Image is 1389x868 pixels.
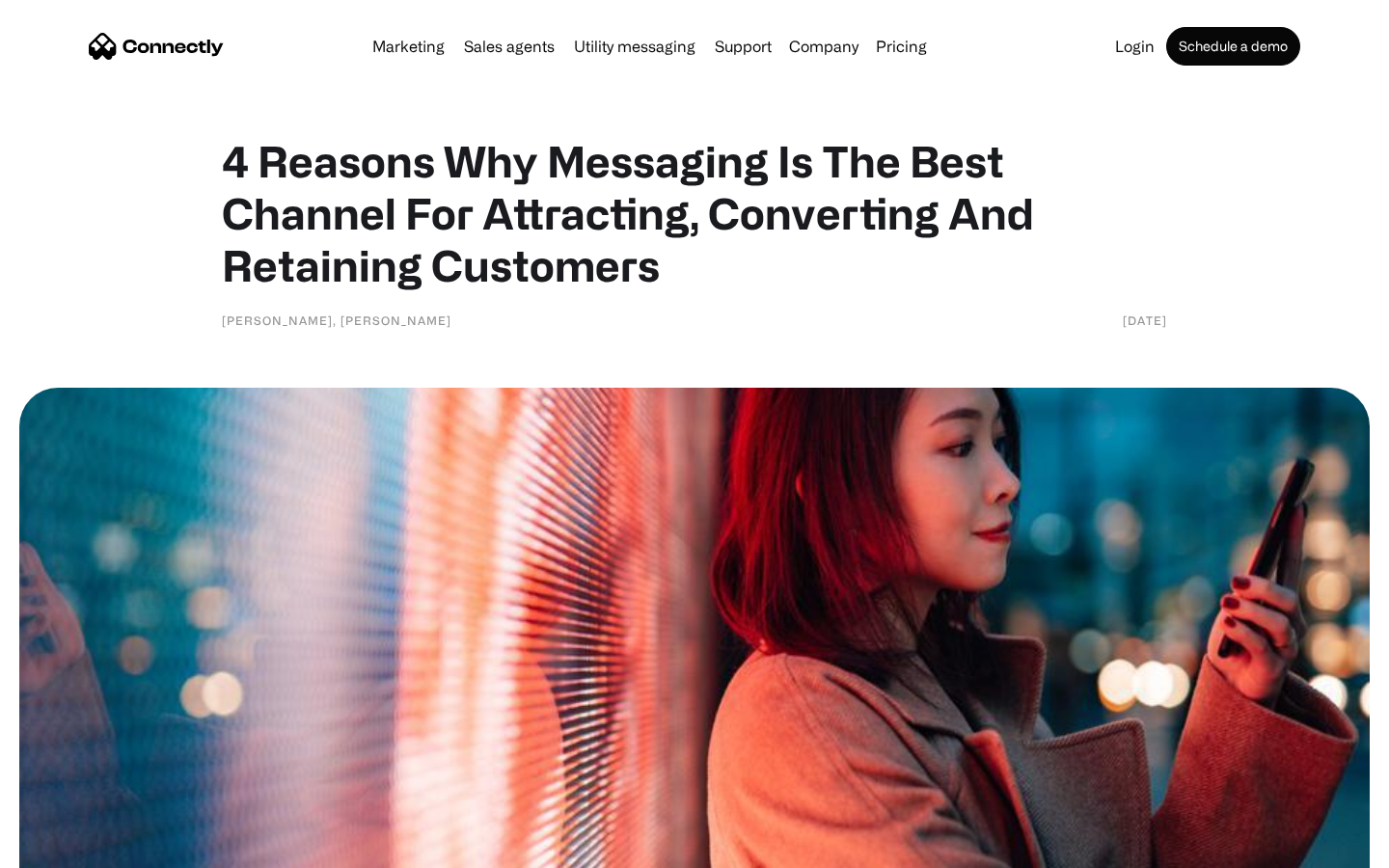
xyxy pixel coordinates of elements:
a: Sales agents [456,39,562,54]
a: Login [1107,39,1162,54]
a: Utility messaging [566,39,703,54]
aside: Language selected: English [19,834,116,861]
div: [DATE] [1123,311,1167,330]
ul: Language list [39,834,116,861]
a: Marketing [365,39,452,54]
a: Support [707,39,779,54]
h1: 4 Reasons Why Messaging Is The Best Channel For Attracting, Converting And Retaining Customers [222,135,1167,291]
div: Company [789,33,858,60]
a: Pricing [868,39,935,54]
a: Schedule a demo [1166,27,1300,66]
div: [PERSON_NAME], [PERSON_NAME] [222,311,451,330]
